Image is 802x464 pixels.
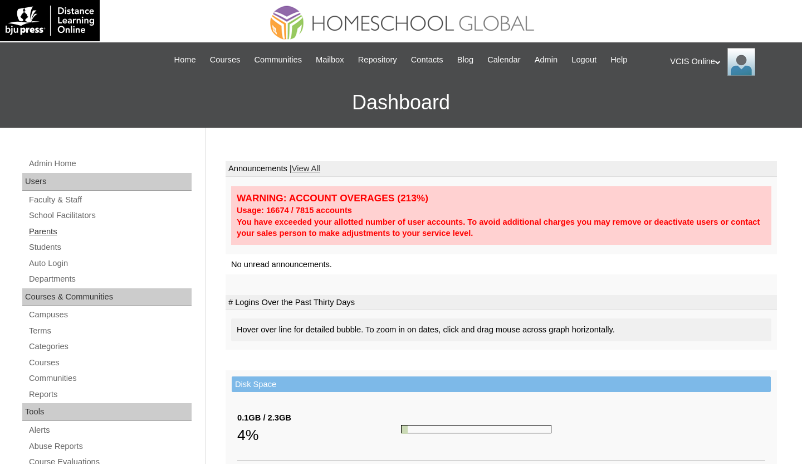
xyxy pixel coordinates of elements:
a: Abuse Reports [28,439,192,453]
div: You have exceeded your allotted number of user accounts. To avoid additional charges you may remo... [237,216,766,239]
span: Admin [535,54,558,66]
a: Home [169,54,202,66]
div: 4% [237,424,401,446]
div: 0.1GB / 2.3GB [237,412,401,424]
span: Calendar [487,54,520,66]
a: Admin Home [28,157,192,171]
a: Alerts [28,423,192,437]
a: Courses [28,356,192,370]
a: Repository [353,54,403,66]
span: Home [174,54,196,66]
a: Logout [566,54,602,66]
a: Calendar [482,54,526,66]
img: logo-white.png [6,6,94,36]
div: Hover over line for detailed bubble. To zoom in on dates, click and drag mouse across graph horiz... [231,318,771,341]
a: Parents [28,225,192,239]
td: # Logins Over the Past Thirty Days [226,295,777,311]
a: Help [605,54,633,66]
a: Faculty & Staff [28,193,192,207]
a: Blog [452,54,479,66]
td: Disk Space [232,376,771,393]
a: Reports [28,388,192,402]
span: Help [610,54,627,66]
div: Users [22,173,192,191]
span: Mailbox [316,54,344,66]
img: VCIS Online Admin [727,48,755,76]
td: No unread announcements. [226,254,777,275]
span: Logout [571,54,596,66]
a: Admin [529,54,564,66]
a: Campuses [28,308,192,322]
a: Communities [28,371,192,385]
span: Communities [254,54,302,66]
span: Blog [457,54,473,66]
a: Mailbox [310,54,350,66]
span: Repository [358,54,397,66]
div: Courses & Communities [22,288,192,306]
td: Announcements | [226,161,777,177]
a: Courses [204,54,246,66]
span: Courses [210,54,241,66]
a: Terms [28,324,192,338]
strong: Usage: 16674 / 7815 accounts [237,206,352,215]
a: Communities [248,54,307,66]
span: Contacts [411,54,443,66]
a: Categories [28,340,192,354]
a: View All [292,164,320,173]
a: School Facilitators [28,209,192,223]
h3: Dashboard [6,78,796,128]
div: VCIS Online [670,48,791,76]
a: Students [28,240,192,254]
div: WARNING: ACCOUNT OVERAGES (213%) [237,192,766,205]
a: Departments [28,272,192,286]
div: Tools [22,403,192,421]
a: Auto Login [28,257,192,270]
a: Contacts [405,54,449,66]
